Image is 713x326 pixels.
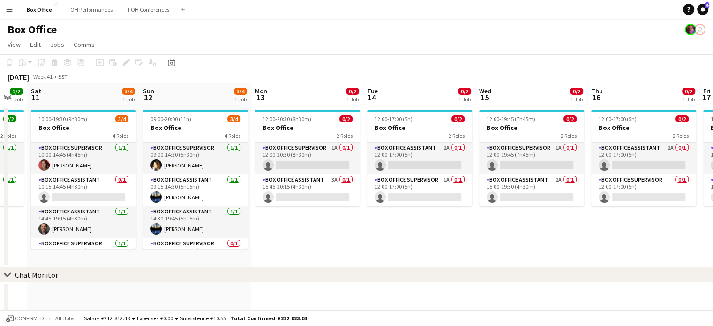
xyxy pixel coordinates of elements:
div: Salary £212 812.48 + Expenses £0.00 + Subsistence £10.55 = [84,315,307,322]
h1: Box Office [8,23,57,37]
button: Box Office [19,0,60,19]
a: View [4,38,24,51]
span: Total Confirmed £212 823.03 [231,315,307,322]
a: Comms [70,38,98,51]
span: 9 [705,2,709,8]
app-user-avatar: Millie Haldane [694,24,705,35]
span: Edit [30,40,41,49]
span: Comms [74,40,95,49]
span: All jobs [53,315,76,322]
div: BST [58,73,68,80]
button: FOH Conferences [120,0,177,19]
a: Jobs [46,38,68,51]
button: FOH Performances [60,0,120,19]
div: [DATE] [8,72,29,82]
span: Week 41 [31,73,54,80]
button: Confirmed [5,313,45,324]
span: View [8,40,21,49]
a: Edit [26,38,45,51]
a: 9 [697,4,708,15]
app-user-avatar: Frazer Mclean [685,24,696,35]
div: Chat Monitor [15,270,58,280]
span: Confirmed [15,315,44,322]
span: Jobs [50,40,64,49]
